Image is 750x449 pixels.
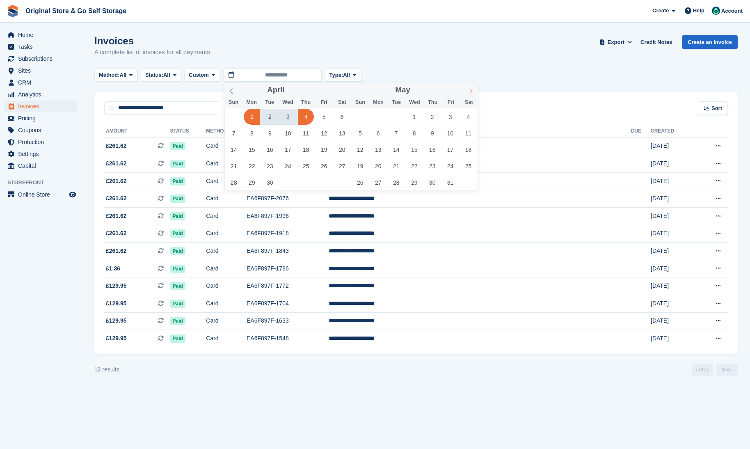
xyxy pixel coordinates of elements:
span: Sort [711,104,722,112]
td: [DATE] [651,137,695,155]
span: May 25, 2024 [460,158,476,174]
td: EA6F897F-1843 [247,243,329,260]
td: Card [206,295,247,313]
span: Sat [460,100,478,105]
span: May [395,86,410,94]
span: May 11, 2024 [460,125,476,141]
td: EA6F897F-1918 [247,225,329,243]
span: Sites [18,65,67,76]
span: Thu [297,100,315,105]
span: Method: [99,71,120,79]
span: Paid [170,160,185,168]
span: May 12, 2024 [352,142,368,158]
img: stora-icon-8386f47178a22dfd0bd8f6a31ec36ba5ce8667c1dd55bd0f319d3a0aa187defe.svg [7,5,19,17]
span: April 1, 2024 [244,109,260,125]
td: Card [206,137,247,155]
span: £261.62 [106,229,127,238]
span: April 10, 2024 [280,125,296,141]
span: May 5, 2024 [352,125,368,141]
th: Due [631,125,651,138]
a: menu [4,101,78,112]
td: EA6F897F-1704 [247,295,329,313]
th: Method [206,125,247,138]
button: Type: All [325,69,361,82]
span: April 4, 2024 [298,109,314,125]
span: April 8, 2024 [244,125,260,141]
span: May 31, 2024 [442,174,458,190]
span: Sun [224,100,242,105]
span: April 21, 2024 [226,158,242,174]
a: menu [4,77,78,88]
a: Preview store [68,190,78,199]
img: Adeel Hussain [712,7,720,15]
span: May 28, 2024 [388,174,404,190]
span: May 20, 2024 [370,158,386,174]
span: May 26, 2024 [352,174,368,190]
span: Storefront [7,179,82,187]
td: EA6F897F-1772 [247,277,329,295]
span: April 28, 2024 [226,174,242,190]
td: Card [206,225,247,243]
span: Account [721,7,743,15]
td: EA6F897F-1996 [247,208,329,225]
h1: Invoices [94,35,210,46]
th: Amount [104,125,170,138]
span: April 30, 2024 [262,174,278,190]
th: Customer [329,125,631,138]
a: Next [716,364,738,376]
span: April 22, 2024 [244,158,260,174]
span: £261.62 [106,194,127,203]
span: April 24, 2024 [280,158,296,174]
a: Credit Notes [637,35,675,49]
span: Paid [170,142,185,150]
span: May 4, 2024 [460,109,476,125]
td: [DATE] [651,243,695,260]
span: Fri [442,100,460,105]
a: menu [4,53,78,64]
td: [DATE] [651,260,695,277]
span: £261.62 [106,177,127,186]
p: A complete list of invoices for all payments [94,48,210,57]
span: May 29, 2024 [406,174,422,190]
span: April 7, 2024 [226,125,242,141]
span: April 25, 2024 [298,158,314,174]
span: Settings [18,148,67,160]
span: April 12, 2024 [316,125,332,141]
a: menu [4,136,78,148]
td: [DATE] [651,190,695,208]
td: EA6F897F-1786 [247,260,329,277]
span: Sat [333,100,351,105]
button: Method: All [94,69,137,82]
span: May 7, 2024 [388,125,404,141]
button: Custom [184,69,220,82]
a: menu [4,89,78,100]
span: May 30, 2024 [424,174,440,190]
span: Paid [170,212,185,220]
span: May 15, 2024 [406,142,422,158]
span: Create [652,7,669,15]
span: April 2, 2024 [262,109,278,125]
span: £1.36 [106,264,120,273]
button: Export [598,35,634,49]
span: May 19, 2024 [352,158,368,174]
span: April 20, 2024 [334,142,350,158]
span: Home [18,29,67,41]
span: April 23, 2024 [262,158,278,174]
span: £129.95 [106,299,127,308]
span: Fri [315,100,333,105]
td: Card [206,190,247,208]
input: Year [410,86,436,94]
td: Card [206,277,247,295]
span: April 14, 2024 [226,142,242,158]
span: Protection [18,136,67,148]
span: April 11, 2024 [298,125,314,141]
span: April 9, 2024 [262,125,278,141]
span: April 6, 2024 [334,109,350,125]
span: Paid [170,317,185,325]
span: Analytics [18,89,67,100]
td: [DATE] [651,225,695,243]
span: May 3, 2024 [442,109,458,125]
span: Wed [405,100,423,105]
span: April 18, 2024 [298,142,314,158]
span: Mon [369,100,387,105]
